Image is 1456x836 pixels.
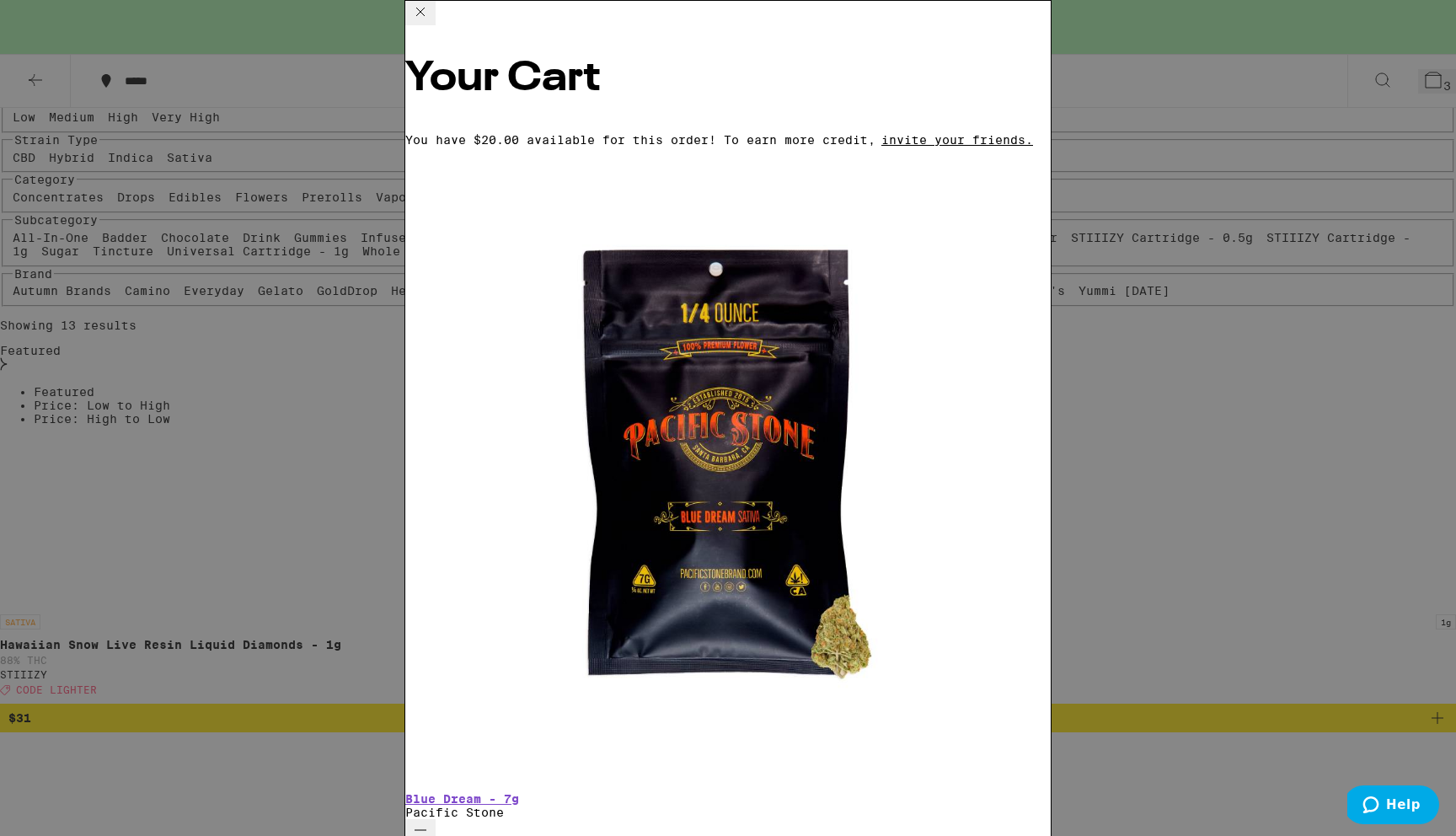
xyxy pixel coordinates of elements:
[405,806,1051,819] p: Pacific Stone
[405,147,1051,792] img: Pacific Stone - Blue Dream - 7g
[405,792,519,806] a: Blue Dream - 7g
[1347,785,1439,828] iframe: Opens a widget where you can find more information
[405,133,1051,147] div: You have $20.00 available for this order! To earn more credit,invite your friends.
[875,133,1039,147] span: invite your friends.
[405,59,1051,99] h2: Your Cart
[405,133,875,147] span: You have $20.00 available for this order! To earn more credit,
